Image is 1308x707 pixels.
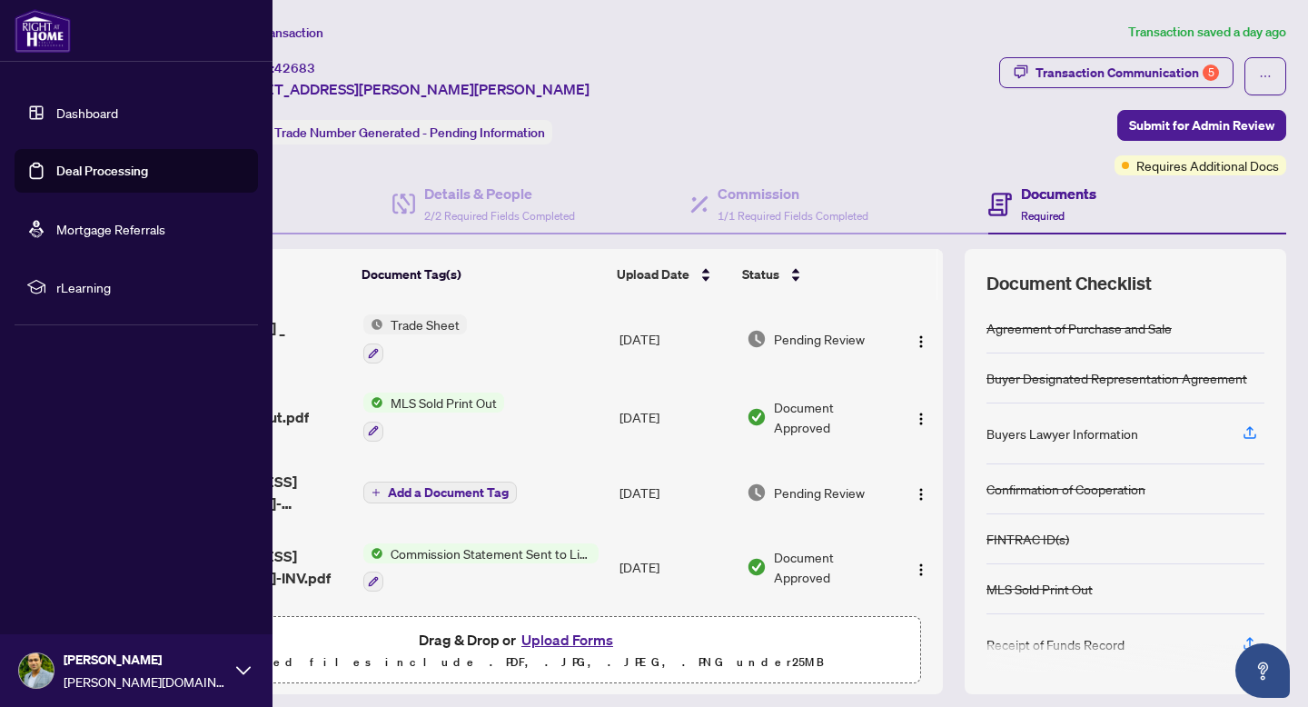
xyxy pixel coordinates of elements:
[383,393,504,413] span: MLS Sold Print Out
[56,163,148,179] a: Deal Processing
[516,628,619,652] button: Upload Forms
[986,271,1152,296] span: Document Checklist
[383,543,599,563] span: Commission Statement Sent to Listing Brokerage
[64,672,227,692] span: [PERSON_NAME][DOMAIN_NAME][EMAIL_ADDRESS][DOMAIN_NAME]
[226,25,323,41] span: View Transaction
[747,483,767,503] img: Document Status
[56,277,245,297] span: rLearning
[1129,111,1274,140] span: Submit for Admin Review
[363,314,383,334] img: Status Icon
[914,334,928,349] img: Logo
[388,486,509,499] span: Add a Document Tag
[747,329,767,349] img: Document Status
[914,563,928,577] img: Logo
[64,650,227,670] span: [PERSON_NAME]
[612,300,739,378] td: [DATE]
[617,264,689,284] span: Upload Date
[907,324,936,353] button: Logo
[128,652,909,673] p: Supported files include .PDF, .JPG, .JPEG, .PNG under 25 MB
[1117,110,1286,141] button: Submit for Admin Review
[363,543,599,592] button: Status IconCommission Statement Sent to Listing Brokerage
[274,124,545,141] span: Trade Number Generated - Pending Information
[612,456,739,529] td: [DATE]
[354,249,609,300] th: Document Tag(s)
[612,529,739,607] td: [DATE]
[774,547,891,587] span: Document Approved
[612,606,739,684] td: [DATE]
[363,482,517,503] button: Add a Document Tag
[907,478,936,507] button: Logo
[424,209,575,223] span: 2/2 Required Fields Completed
[15,9,71,53] img: logo
[986,634,1125,654] div: Receipt of Funds Record
[609,249,736,300] th: Upload Date
[363,481,517,504] button: Add a Document Tag
[1035,58,1219,87] div: Transaction Communication
[986,479,1145,499] div: Confirmation of Cooperation
[774,397,891,437] span: Document Approved
[986,529,1069,549] div: FINTRAC ID(s)
[612,378,739,456] td: [DATE]
[999,57,1234,88] button: Transaction Communication5
[424,183,575,204] h4: Details & People
[56,221,165,237] a: Mortgage Referrals
[274,60,315,76] span: 42683
[718,183,868,204] h4: Commission
[419,628,619,652] span: Drag & Drop or
[774,329,865,349] span: Pending Review
[907,553,936,582] button: Logo
[225,78,590,100] span: [STREET_ADDRESS][PERSON_NAME][PERSON_NAME]
[986,318,1172,338] div: Agreement of Purchase and Sale
[747,557,767,577] img: Document Status
[774,483,865,503] span: Pending Review
[742,264,779,284] span: Status
[1128,22,1286,43] article: Transaction saved a day ago
[1235,643,1290,698] button: Open asap
[225,120,552,144] div: Status:
[735,249,893,300] th: Status
[914,487,928,502] img: Logo
[363,393,383,413] img: Status Icon
[986,579,1093,599] div: MLS Sold Print Out
[383,314,467,334] span: Trade Sheet
[363,543,383,563] img: Status Icon
[1021,183,1096,204] h4: Documents
[56,105,118,121] a: Dashboard
[914,412,928,426] img: Logo
[1136,155,1279,175] span: Requires Additional Docs
[986,368,1247,388] div: Buyer Designated Representation Agreement
[363,393,504,442] button: Status IconMLS Sold Print Out
[747,407,767,427] img: Document Status
[1203,65,1219,81] div: 5
[363,314,467,363] button: Status IconTrade Sheet
[372,488,381,497] span: plus
[1259,70,1272,83] span: ellipsis
[718,209,868,223] span: 1/1 Required Fields Completed
[986,423,1138,443] div: Buyers Lawyer Information
[19,653,54,688] img: Profile Icon
[1021,209,1065,223] span: Required
[907,403,936,432] button: Logo
[117,617,920,684] span: Drag & Drop orUpload FormsSupported files include .PDF, .JPG, .JPEG, .PNG under25MB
